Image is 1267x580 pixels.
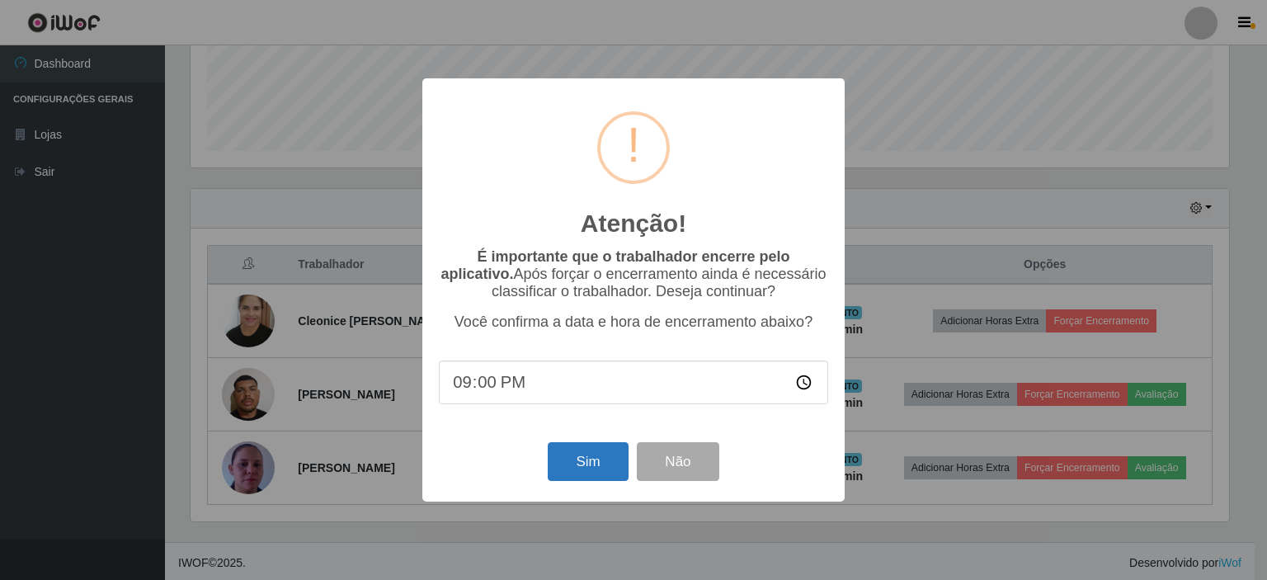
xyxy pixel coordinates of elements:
b: É importante que o trabalhador encerre pelo aplicativo. [440,248,789,282]
button: Sim [548,442,628,481]
button: Não [637,442,718,481]
p: Você confirma a data e hora de encerramento abaixo? [439,314,828,331]
p: Após forçar o encerramento ainda é necessário classificar o trabalhador. Deseja continuar? [439,248,828,300]
h2: Atenção! [581,209,686,238]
